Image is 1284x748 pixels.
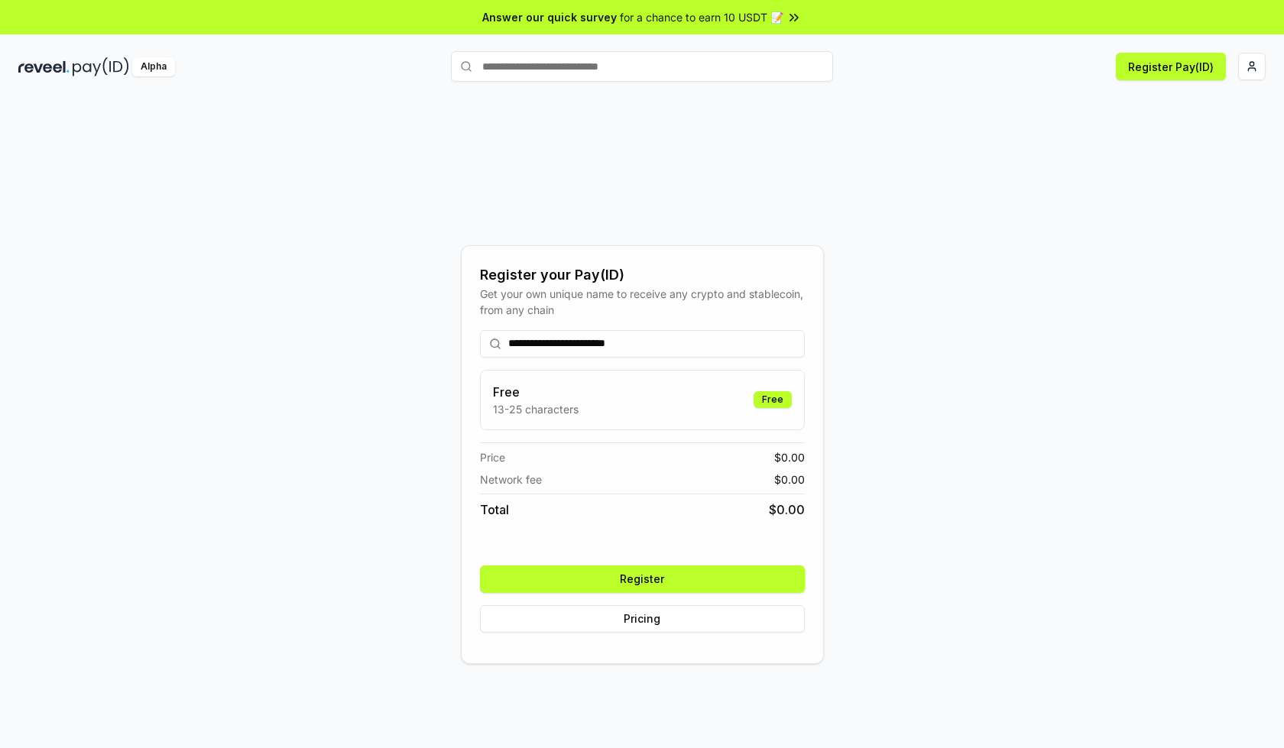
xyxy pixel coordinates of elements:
button: Pricing [480,605,805,633]
button: Register [480,565,805,593]
h3: Free [493,383,579,401]
span: Total [480,500,509,519]
div: Register your Pay(ID) [480,264,805,286]
span: Price [480,449,505,465]
div: Get your own unique name to receive any crypto and stablecoin, from any chain [480,286,805,318]
button: Register Pay(ID) [1116,53,1226,80]
img: reveel_dark [18,57,70,76]
span: for a chance to earn 10 USDT 📝 [620,9,783,25]
span: $ 0.00 [774,449,805,465]
span: $ 0.00 [769,500,805,519]
span: Answer our quick survey [482,9,617,25]
div: Free [754,391,792,408]
span: Network fee [480,471,542,487]
p: 13-25 characters [493,401,579,417]
div: Alpha [132,57,175,76]
span: $ 0.00 [774,471,805,487]
img: pay_id [73,57,129,76]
